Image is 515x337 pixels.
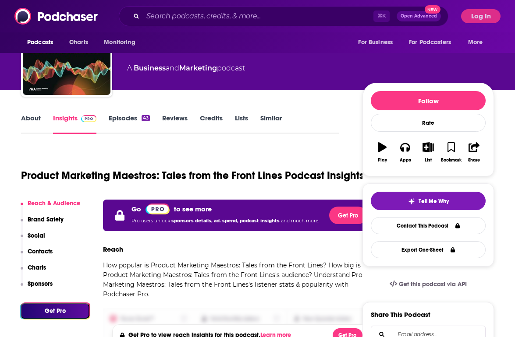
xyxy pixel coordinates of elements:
h3: Share This Podcast [371,310,430,319]
button: Charts [21,264,46,280]
div: A podcast [127,63,245,74]
button: Get Pro [329,207,367,224]
p: Charts [28,264,46,271]
a: Business [134,64,166,72]
h3: Reach [103,245,123,253]
img: tell me why sparkle [408,198,415,205]
button: Open AdvancedNew [397,11,441,21]
span: Charts [69,36,88,49]
button: Play [371,137,394,168]
span: sponsors details, ad. spend, podcast insights [171,218,281,224]
a: Lists [235,114,248,134]
div: Search podcasts, credits, & more... [119,6,448,26]
span: For Podcasters [409,36,451,49]
p: How popular is Product Marketing Maestros: Tales from the Front Lines? How big is Product Marketi... [103,260,379,299]
a: Get this podcast via API [383,274,474,295]
button: tell me why sparkleTell Me Why [371,192,486,210]
span: New [425,5,440,14]
span: ⌘ K [373,11,390,22]
span: Tell Me Why [419,198,449,205]
button: open menu [21,34,64,51]
span: More [468,36,483,49]
span: Open Advanced [401,14,437,18]
div: Share [468,158,480,163]
a: Charts [64,34,93,51]
button: List [417,137,440,168]
a: Credits [200,114,223,134]
p: to see more [174,205,212,213]
div: Apps [400,158,411,163]
button: open menu [352,34,404,51]
input: Search podcasts, credits, & more... [143,9,373,23]
span: Get this podcast via API [399,281,467,288]
h1: Product Marketing Maestros: Tales from the Front Lines Podcast Insights [21,169,364,182]
p: Pro users unlock and much more. [131,214,319,228]
button: Brand Safety [21,216,64,232]
a: Marketing [179,64,217,72]
button: Apps [394,137,416,168]
div: Rate [371,114,486,132]
button: Share [463,137,486,168]
span: Monitoring [104,36,135,49]
div: Bookmark [441,158,462,163]
button: Export One-Sheet [371,241,486,258]
a: Contact This Podcast [371,217,486,234]
button: Contacts [21,248,53,264]
div: 43 [142,115,150,121]
button: Get Pro [21,303,89,319]
img: Podchaser Pro [81,115,96,122]
img: Podchaser Pro [146,204,170,214]
p: Social [28,232,45,239]
button: open menu [403,34,464,51]
button: Sponsors [21,280,53,296]
p: Go [131,205,141,213]
p: Sponsors [28,280,53,288]
div: Play [378,158,387,163]
a: Pro website [146,203,170,214]
img: Podchaser - Follow, Share and Rate Podcasts [14,8,99,25]
span: and [166,64,179,72]
span: Podcasts [27,36,53,49]
a: Reviews [162,114,188,134]
a: About [21,114,41,134]
div: List [425,158,432,163]
button: Social [21,232,45,248]
a: Similar [260,114,282,134]
p: Contacts [28,248,53,255]
button: open menu [98,34,146,51]
p: Reach & Audience [28,200,80,207]
button: Log In [461,9,501,23]
a: InsightsPodchaser Pro [53,114,96,134]
button: Bookmark [440,137,462,168]
button: open menu [462,34,494,51]
button: Follow [371,91,486,110]
a: Episodes43 [109,114,150,134]
span: For Business [358,36,393,49]
button: Reach & Audience [21,200,80,216]
p: Brand Safety [28,216,64,223]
